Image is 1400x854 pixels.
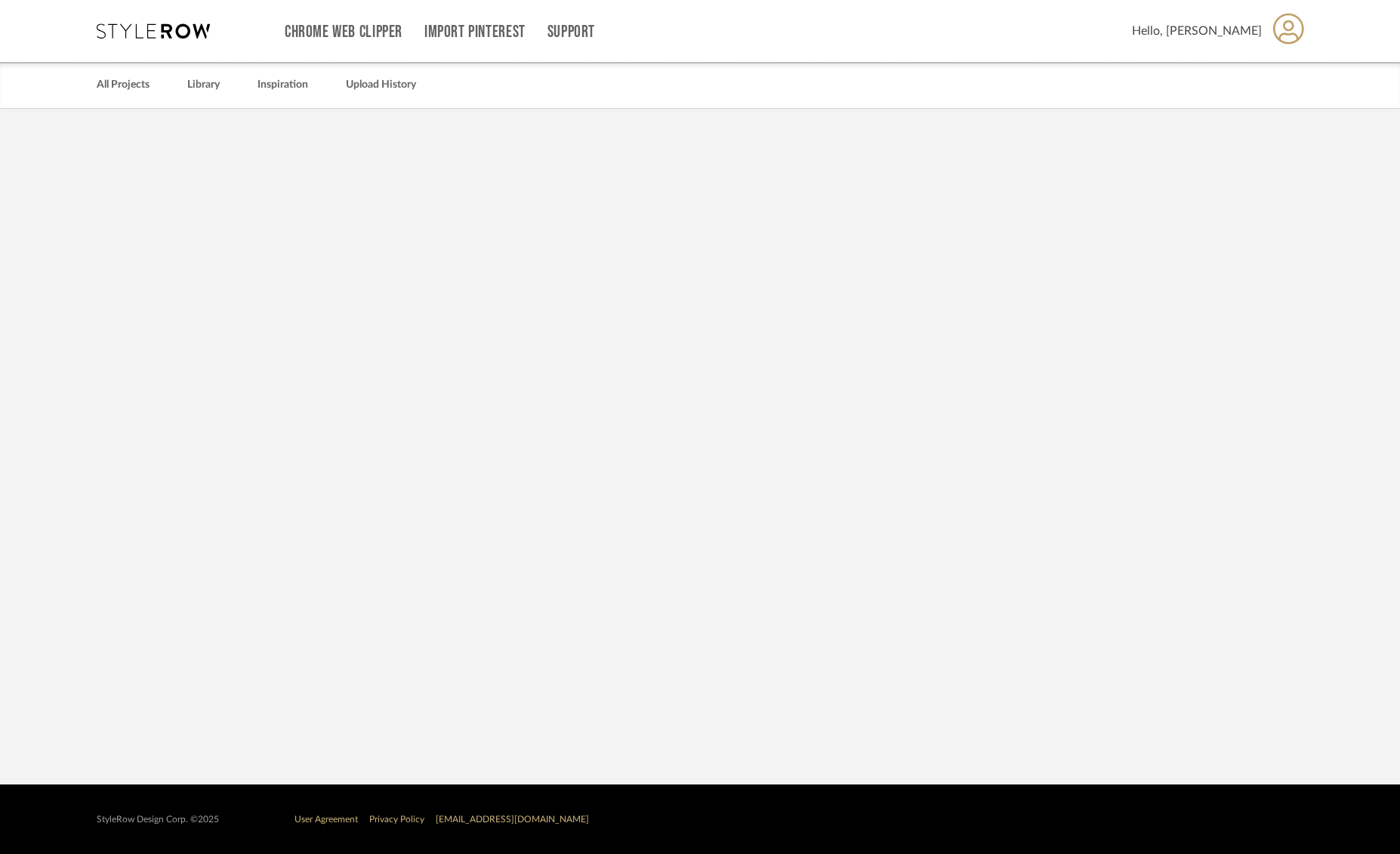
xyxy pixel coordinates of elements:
a: Library [187,75,220,95]
a: Upload History [346,75,416,95]
span: Hello, [PERSON_NAME] [1132,22,1262,40]
a: Chrome Web Clipper [285,26,402,39]
a: [EMAIL_ADDRESS][DOMAIN_NAME] [436,815,589,824]
a: Support [547,26,595,39]
a: Privacy Policy [369,815,424,824]
div: StyleRow Design Corp. ©2025 [97,814,219,825]
a: User Agreement [294,815,358,824]
a: Import Pinterest [424,26,526,39]
a: All Projects [97,75,150,95]
a: Inspiration [257,75,308,95]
